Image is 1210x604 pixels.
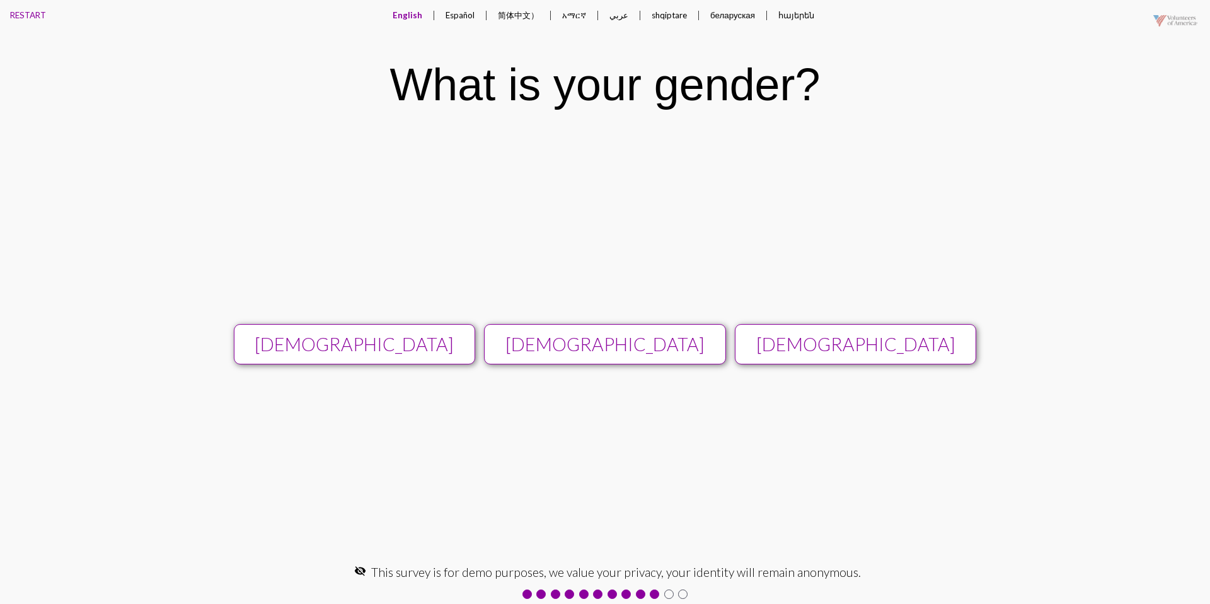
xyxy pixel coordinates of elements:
div: [DEMOGRAPHIC_DATA] [747,334,964,355]
button: [DEMOGRAPHIC_DATA] [484,324,725,365]
div: [DEMOGRAPHIC_DATA] [497,334,713,355]
span: This survey is for demo purposes, we value your privacy, your identity will remain anonymous. [371,565,861,579]
mat-icon: visibility_off [354,565,366,577]
img: VOAmerica-1920-logo-pos-alpha-20210513.png [1144,3,1207,38]
button: [DEMOGRAPHIC_DATA] [234,324,475,365]
div: [DEMOGRAPHIC_DATA] [246,334,463,355]
button: [DEMOGRAPHIC_DATA] [735,324,976,365]
div: What is your gender? [390,59,821,110]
